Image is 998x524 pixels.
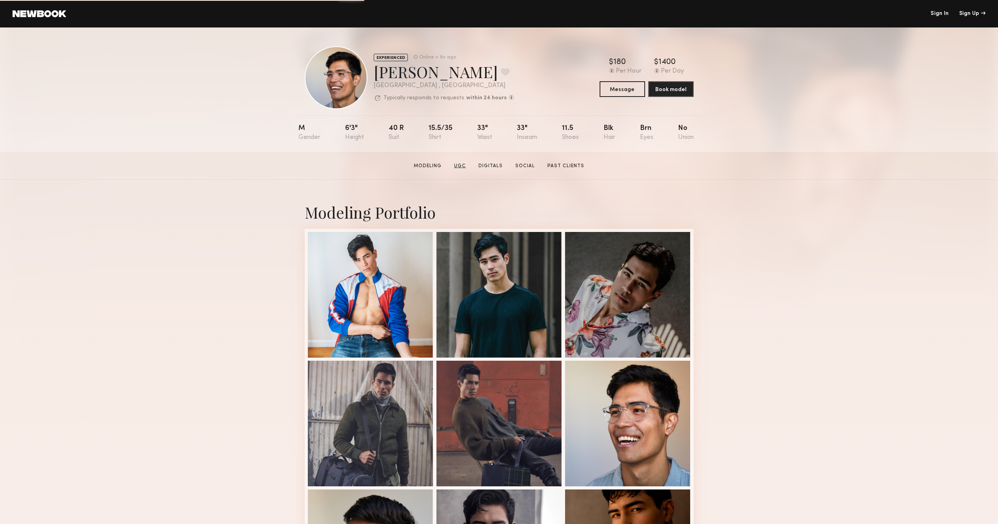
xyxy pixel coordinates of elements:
[477,125,492,141] div: 33"
[345,125,364,141] div: 6'3"
[411,162,445,170] a: Modeling
[374,82,514,89] div: [GEOGRAPHIC_DATA] , [GEOGRAPHIC_DATA]
[429,125,453,141] div: 15.5/35
[466,95,507,101] b: within 24 hours
[648,81,694,97] button: Book model
[562,125,579,141] div: 11.5
[640,125,653,141] div: Brn
[475,162,506,170] a: Digitals
[512,162,538,170] a: Social
[931,11,949,16] a: Sign In
[374,61,514,82] div: [PERSON_NAME]
[305,202,694,223] div: Modeling Portfolio
[517,125,537,141] div: 33"
[389,125,404,141] div: 40 r
[661,68,684,75] div: Per Day
[609,58,613,66] div: $
[604,125,615,141] div: Blk
[613,58,626,66] div: 180
[959,11,985,16] div: Sign Up
[600,81,645,97] button: Message
[384,95,464,101] p: Typically responds to requests
[451,162,469,170] a: UGC
[374,54,408,61] div: EXPERIENCED
[678,125,694,141] div: No
[654,58,658,66] div: $
[419,55,456,60] div: Online < 1hr ago
[616,68,642,75] div: Per Hour
[298,125,320,141] div: M
[658,58,676,66] div: 1400
[544,162,587,170] a: Past Clients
